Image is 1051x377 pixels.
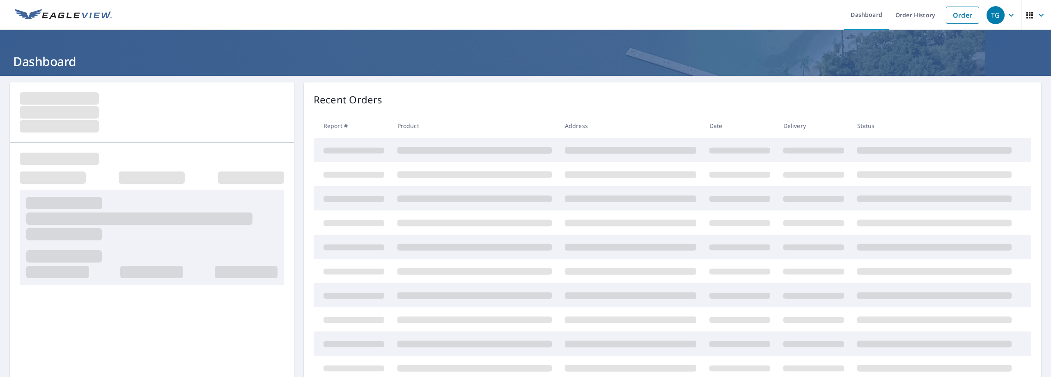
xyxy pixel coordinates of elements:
[987,6,1005,24] div: TG
[558,114,703,138] th: Address
[851,114,1018,138] th: Status
[314,114,391,138] th: Report #
[10,53,1041,70] h1: Dashboard
[703,114,777,138] th: Date
[946,7,979,24] a: Order
[777,114,851,138] th: Delivery
[15,9,112,21] img: EV Logo
[314,92,383,107] p: Recent Orders
[391,114,558,138] th: Product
